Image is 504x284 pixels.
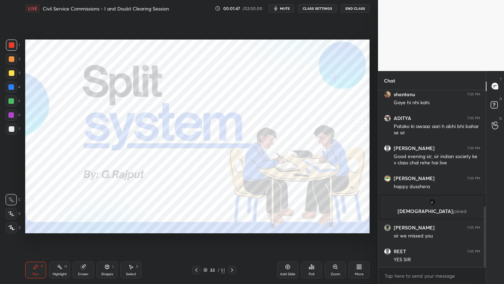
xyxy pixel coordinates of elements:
img: default.png [384,248,391,255]
div: 4 [6,81,20,93]
div: 3 [6,68,20,79]
button: End Class [341,4,370,13]
div: H [64,265,67,268]
span: mute [280,6,290,11]
div: LIVE [25,4,40,13]
img: b7bb2bac8dd44791a5caf02c490f7b3b.jpg [384,115,391,122]
img: 3 [429,199,436,206]
h6: REET [394,248,406,255]
div: 6 [6,109,20,121]
div: Add Slide [280,272,295,276]
div: 5 [6,95,20,107]
div: P [41,265,43,268]
h6: [PERSON_NAME] [394,225,435,231]
div: YES SIR [394,256,480,263]
h6: [PERSON_NAME] [394,175,435,182]
div: Gaye hi nhi kahi [394,99,480,106]
div: grid [378,90,486,268]
img: default.png [384,145,391,152]
p: G [499,116,502,121]
div: sir we missed you [394,233,480,240]
div: / [217,268,219,272]
button: CLASS SETTINGS [298,4,337,13]
div: L [112,265,114,268]
div: 7:05 PM [467,176,480,180]
div: Patako ki awaaz aari h abhi bhi bahar se sir [394,123,480,136]
div: Select [126,272,136,276]
p: [DEMOGRAPHIC_DATA] [384,208,480,214]
span: joined [453,208,467,214]
img: f002e80919584a67bfe332196ccef016.jpg [384,175,391,182]
div: 33 [209,268,216,272]
div: 7:05 PM [467,116,480,120]
div: 1 [6,40,20,51]
div: 7 [6,123,20,135]
h4: Civil Service Commissions - I and Doubt Clearing Session [43,5,169,12]
div: Eraser [78,272,89,276]
div: Good evening sir, sir indian society ke v class chal rehe hai live [394,153,480,166]
div: Z [6,222,21,233]
div: X [6,208,21,219]
div: 51 [221,267,225,273]
div: happy dusshera [394,183,480,190]
img: 6d34c3d824144b939c35412024d09d0c.jpg [384,91,391,98]
div: C [6,194,21,205]
div: Highlight [52,272,67,276]
p: T [500,77,502,82]
button: mute [269,4,294,13]
div: S [136,265,138,268]
div: 7:05 PM [467,226,480,230]
div: Zoom [331,272,340,276]
div: 7:05 PM [467,249,480,254]
div: Pen [33,272,39,276]
h6: shantanu [394,91,415,98]
div: Shapes [101,272,113,276]
div: 7:05 PM [467,92,480,97]
p: D [499,96,502,101]
h6: ADITYA [394,115,411,121]
div: 7:05 PM [467,146,480,150]
img: a46bbc76ec7042f5af711d42bc48e404.jpg [384,224,391,231]
div: More [355,272,364,276]
div: 2 [6,54,20,65]
h6: [PERSON_NAME] [394,145,435,151]
div: Poll [309,272,314,276]
p: Chat [378,71,401,90]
